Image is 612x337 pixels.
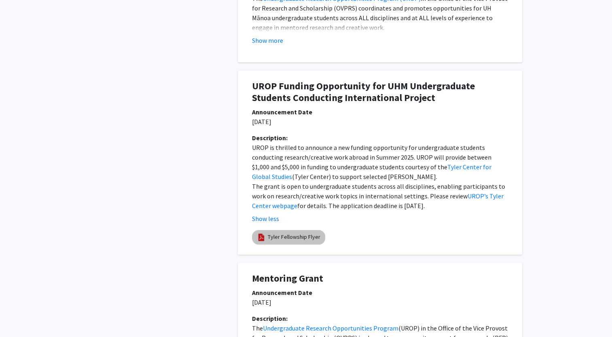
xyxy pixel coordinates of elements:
[252,163,493,181] a: Tyler Center for Global Studies
[297,202,425,210] span: for details. The application deadline is [DATE].
[252,182,506,200] span: The grant is open to undergraduate students across all disciplines, enabling participants to work...
[263,324,398,332] a: Undergraduate Research Opportunities Program
[252,273,508,284] h1: Mentoring Grant
[252,133,508,143] div: Description:
[252,192,505,210] a: UROP’s Tyler Center webpage
[252,288,508,297] div: Announcement Date
[252,143,493,171] span: UROP is thrilled to announce a new funding opportunity for undergraduate students conducting rese...
[257,233,266,242] img: pdf_icon.png
[6,301,34,331] iframe: Chat
[252,117,508,126] p: [DATE]
[252,80,508,104] h1: UROP Funding Opportunity for UHM Undergraduate Students Conducting International Project
[252,314,508,323] div: Description:
[252,36,283,45] button: Show more
[252,214,279,223] button: Show less
[292,173,437,181] span: (Tyler Center) to support selected [PERSON_NAME].
[252,297,508,307] p: [DATE]
[252,107,508,117] div: Announcement Date
[252,324,263,332] span: The
[268,233,320,241] a: Tyler Fellowship Flyer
